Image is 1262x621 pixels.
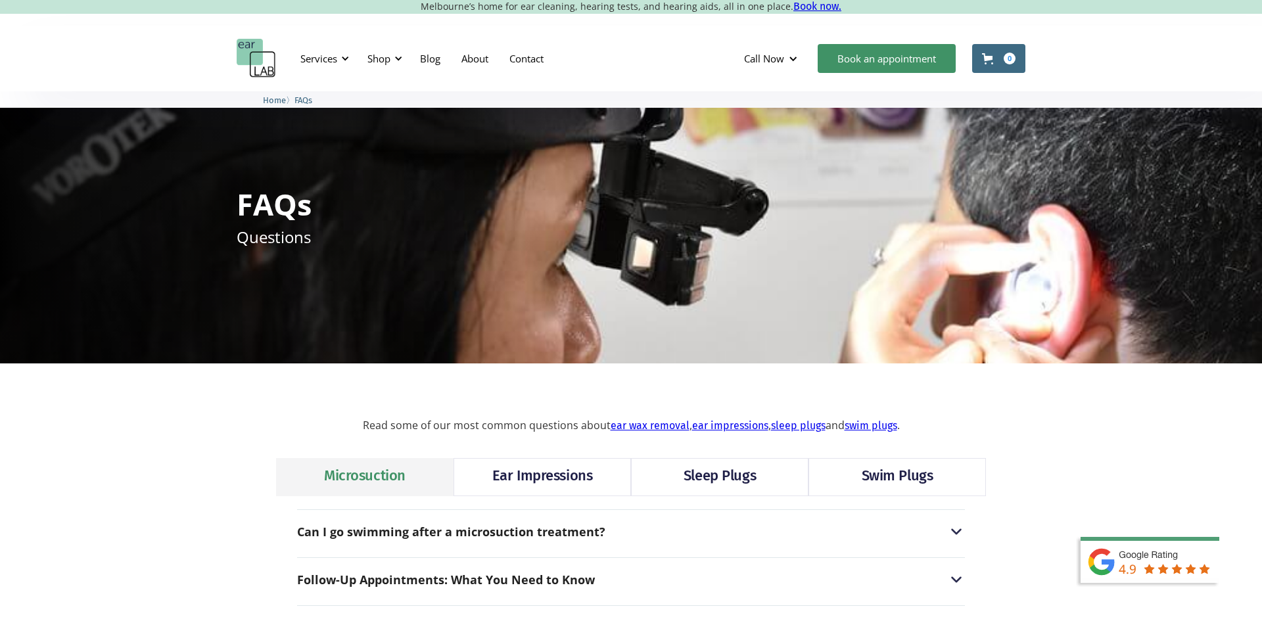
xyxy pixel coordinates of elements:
p: Read some of our most common questions about , , and . [26,419,1236,432]
span: Home [263,95,286,105]
li: 〉 [263,93,294,107]
div: Sleep Plugs [684,465,756,486]
a: FAQs [294,93,312,106]
div: Follow-Up Appointments: What You Need to Know [297,571,965,588]
div: Services [292,39,353,78]
div: Shop [360,39,406,78]
a: Contact [499,39,554,78]
div: Can I go swimming after a microsuction treatment? [297,523,965,540]
span: FAQs [294,95,312,105]
div: Swim Plugs [862,465,933,486]
div: Call Now [744,52,784,65]
a: Open cart [972,44,1025,73]
div: Microsuction [324,465,406,486]
h1: FAQs [237,189,312,219]
a: ear wax removal [611,419,689,432]
a: sleep plugs [771,419,826,432]
div: Can I go swimming after a microsuction treatment? [297,525,605,538]
a: Blog [409,39,451,78]
a: Book an appointment [818,44,956,73]
div: Follow-Up Appointments: What You Need to Know [297,573,595,586]
div: 0 [1004,53,1016,64]
a: Home [263,93,286,106]
a: home [237,39,276,78]
div: Call Now [734,39,811,78]
a: ear impressions [692,419,768,432]
a: swim plugs [845,419,897,432]
div: Services [300,52,337,65]
div: Ear Impressions [492,465,592,486]
a: About [451,39,499,78]
p: Questions [237,225,311,248]
div: Shop [367,52,390,65]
